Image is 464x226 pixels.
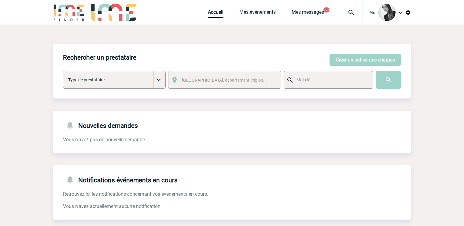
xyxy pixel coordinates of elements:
[63,191,208,197] span: Retrouvez ici les notifications concernant vos évenements en cours.
[63,137,145,143] span: Vous n'avez pas de nouvelle demande
[208,9,223,18] a: Accueil
[323,7,330,13] button: 99+
[63,54,136,61] h4: Rechercher un prestataire
[63,120,138,129] h4: Nouvelles demandes
[63,203,160,209] span: Vous n'avez actuellement aucune notification
[295,76,367,84] input: Mot clé
[369,10,375,15] span: IME
[182,78,267,83] span: [GEOGRAPHIC_DATA], département, région...
[239,9,276,18] a: Mes événements
[65,175,78,184] img: notifications-24-px-g.png
[65,120,78,129] img: notifications-24-px-g.png
[53,4,85,21] img: IME-Finder
[63,175,178,184] h4: Notifications événements en cours
[376,71,401,89] input: Submit
[292,9,324,18] a: Mes messages
[378,4,396,21] img: 101050-0.jpg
